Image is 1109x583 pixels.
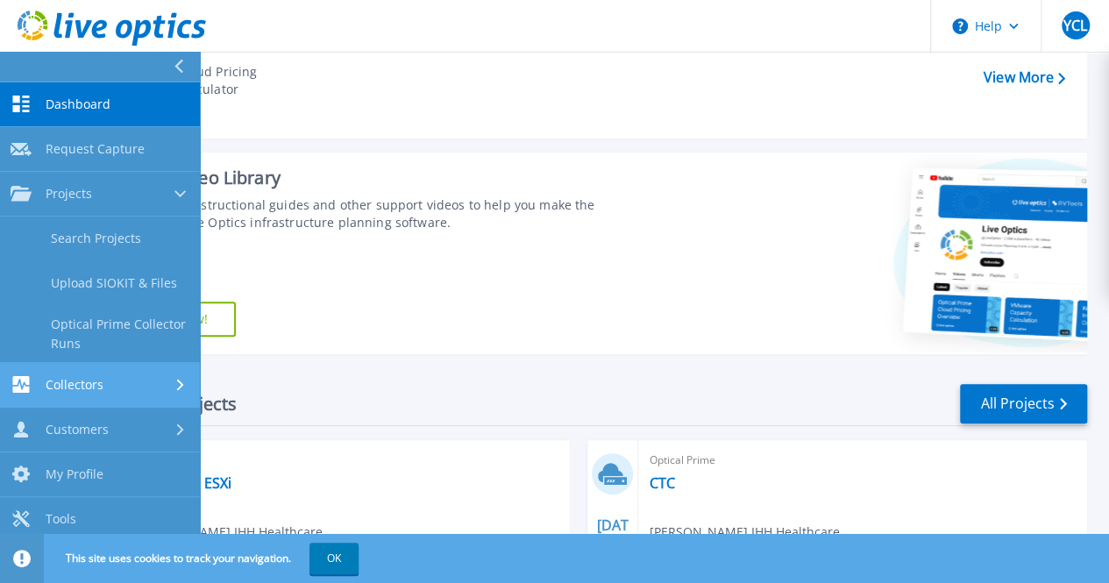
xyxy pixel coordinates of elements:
span: My Profile [46,466,103,482]
div: Find tutorials, instructional guides and other support videos to help you make the most of your L... [103,196,623,231]
span: Projects [46,186,92,202]
a: Cloud Pricing Calculator [124,59,303,103]
span: Optical Prime [132,451,560,470]
a: All Projects [960,384,1087,423]
span: Collectors [46,377,103,393]
span: Request Capture [46,141,145,157]
span: Customers [46,422,109,437]
span: YCL [1063,18,1087,32]
span: Optical Prime [649,451,1077,470]
span: Dashboard [46,96,110,112]
span: This site uses cookies to track your navigation. [48,543,359,574]
span: [PERSON_NAME] , IHH Healthcare [132,523,323,542]
a: CTC [649,474,674,492]
a: View More [984,69,1065,86]
div: Support Video Library [103,167,623,189]
span: Tools [46,511,76,527]
button: OK [309,543,359,574]
span: [PERSON_NAME] , IHH Healthcare [649,523,839,542]
div: Cloud Pricing Calculator [169,63,299,98]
